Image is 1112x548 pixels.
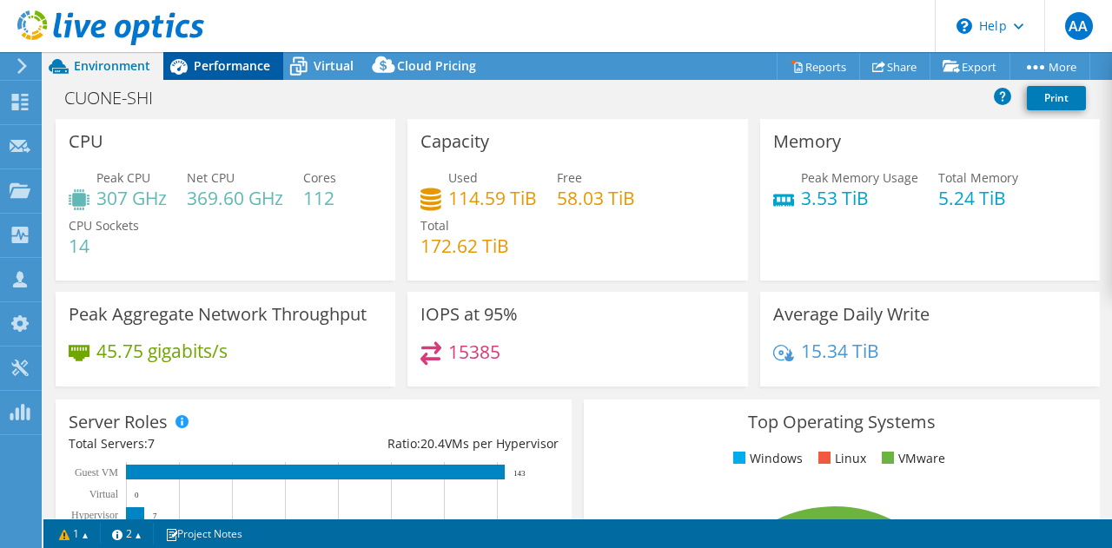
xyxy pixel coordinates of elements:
[930,53,1010,80] a: Export
[859,53,930,80] a: Share
[194,57,270,74] span: Performance
[801,188,918,208] h4: 3.53 TiB
[397,57,476,74] span: Cloud Pricing
[597,413,1087,432] h3: Top Operating Systems
[877,449,945,468] li: VMware
[100,523,154,545] a: 2
[773,305,930,324] h3: Average Daily Write
[148,435,155,452] span: 7
[135,491,139,499] text: 0
[69,217,139,234] span: CPU Sockets
[938,188,1018,208] h4: 5.24 TiB
[729,449,803,468] li: Windows
[69,305,367,324] h3: Peak Aggregate Network Throughput
[153,523,255,545] a: Project Notes
[187,188,283,208] h4: 369.60 GHz
[153,512,157,520] text: 7
[187,169,235,186] span: Net CPU
[303,188,336,208] h4: 112
[448,342,500,361] h4: 15385
[420,132,489,151] h3: Capacity
[69,434,314,453] div: Total Servers:
[777,53,860,80] a: Reports
[420,236,509,255] h4: 172.62 TiB
[75,466,118,479] text: Guest VM
[557,188,635,208] h4: 58.03 TiB
[303,169,336,186] span: Cores
[96,169,150,186] span: Peak CPU
[773,132,841,151] h3: Memory
[89,488,119,500] text: Virtual
[56,89,180,108] h1: CUONE-SHI
[71,509,118,521] text: Hypervisor
[314,57,354,74] span: Virtual
[69,132,103,151] h3: CPU
[1009,53,1090,80] a: More
[814,449,866,468] li: Linux
[557,169,582,186] span: Free
[801,169,918,186] span: Peak Memory Usage
[513,469,526,478] text: 143
[420,217,449,234] span: Total
[47,523,101,545] a: 1
[314,434,559,453] div: Ratio: VMs per Hypervisor
[74,57,150,74] span: Environment
[1065,12,1093,40] span: AA
[69,236,139,255] h4: 14
[420,305,518,324] h3: IOPS at 95%
[96,188,167,208] h4: 307 GHz
[96,341,228,360] h4: 45.75 gigabits/s
[69,413,168,432] h3: Server Roles
[448,188,537,208] h4: 114.59 TiB
[801,341,879,360] h4: 15.34 TiB
[956,18,972,34] svg: \n
[1027,86,1086,110] a: Print
[938,169,1018,186] span: Total Memory
[420,435,445,452] span: 20.4
[448,169,478,186] span: Used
